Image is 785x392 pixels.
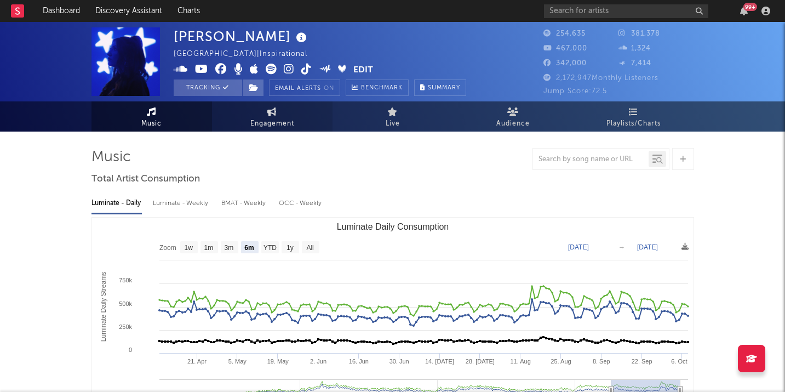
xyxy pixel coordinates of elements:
button: Summary [414,79,466,96]
span: 2,172,947 Monthly Listeners [543,75,658,82]
text: 16. Jun [348,358,368,365]
text: 21. Apr [187,358,207,365]
span: 467,000 [543,45,587,52]
text: 11. Aug [510,358,530,365]
text: 1m [204,244,213,252]
span: Summary [428,85,460,91]
text: Luminate Daily Streams [100,272,107,342]
text: 750k [119,277,132,283]
text: 8. Sep [592,358,610,365]
text: All [306,244,313,252]
div: BMAT - Weekly [221,194,268,213]
span: Engagement [250,117,294,130]
text: 28. [DATE] [465,358,494,365]
text: 250k [119,323,132,330]
div: [PERSON_NAME] [174,27,310,46]
a: Playlists/Charts [574,101,694,132]
em: On [324,86,334,92]
text: Zoom [159,244,176,252]
text: YTD [263,244,276,252]
text: → [618,243,625,251]
text: 3m [224,244,233,252]
div: [GEOGRAPHIC_DATA] | Inspirational [174,48,320,61]
a: Engagement [212,101,333,132]
button: Email AlertsOn [269,79,340,96]
span: Music [141,117,162,130]
text: 30. Jun [389,358,409,365]
span: Jump Score: 72.5 [543,88,607,95]
span: 342,000 [543,60,587,67]
text: 500k [119,300,132,307]
button: 99+ [740,7,748,15]
a: Benchmark [346,79,409,96]
text: 1y [287,244,294,252]
text: 19. May [267,358,289,365]
text: 25. Aug [551,358,571,365]
text: [DATE] [568,243,589,251]
div: Luminate - Weekly [153,194,210,213]
text: 0 [128,346,131,353]
a: Live [333,101,453,132]
input: Search by song name or URL [533,155,649,164]
button: Tracking [174,79,242,96]
text: 5. May [228,358,247,365]
span: Benchmark [361,82,403,95]
text: 6. Oct [671,358,687,365]
text: 6m [244,244,254,252]
text: 2. Jun [310,358,326,365]
a: Music [91,101,212,132]
span: Audience [496,117,530,130]
text: Luminate Daily Consumption [336,222,449,231]
div: OCC - Weekly [279,194,323,213]
span: 1,324 [618,45,651,52]
span: Total Artist Consumption [91,173,200,186]
span: Live [386,117,400,130]
span: 254,635 [543,30,586,37]
button: Edit [353,64,373,77]
text: 14. [DATE] [425,358,454,365]
div: 99 + [743,3,757,11]
text: [DATE] [637,243,658,251]
text: 22. Sep [631,358,652,365]
a: Audience [453,101,574,132]
span: 7,414 [618,60,651,67]
input: Search for artists [544,4,708,18]
span: Playlists/Charts [606,117,661,130]
div: Luminate - Daily [91,194,142,213]
text: 1w [184,244,193,252]
span: 381,378 [618,30,660,37]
